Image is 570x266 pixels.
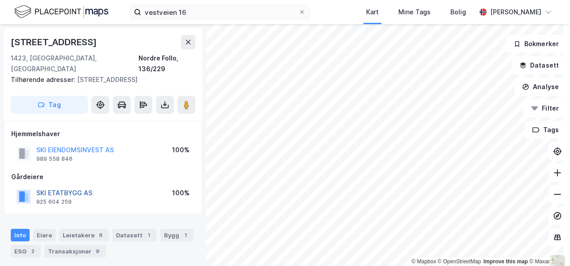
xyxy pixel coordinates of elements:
div: Gårdeiere [11,172,195,182]
div: Bygg [160,229,194,241]
div: [STREET_ADDRESS] [11,74,188,85]
button: Tag [11,96,88,114]
div: Leietakere [59,229,109,241]
button: Bokmerker [506,35,566,53]
div: Nordre Follo, 136/229 [138,53,195,74]
iframe: Chat Widget [525,223,570,266]
div: 1423, [GEOGRAPHIC_DATA], [GEOGRAPHIC_DATA] [11,53,138,74]
div: 1 [144,231,153,240]
span: Tilhørende adresser: [11,76,77,83]
div: Hjemmelshaver [11,129,195,139]
div: 2 [28,247,37,256]
button: Tags [525,121,566,139]
div: Mine Tags [398,7,431,17]
div: Bolig [450,7,466,17]
div: Datasett [112,229,157,241]
div: Eiere [33,229,56,241]
div: Info [11,229,30,241]
div: 100% [172,188,190,198]
div: [PERSON_NAME] [490,7,541,17]
div: ESG [11,245,41,257]
div: Kart [366,7,379,17]
div: 925 604 259 [36,198,72,206]
button: Datasett [512,56,566,74]
div: 6 [96,231,105,240]
div: 1 [181,231,190,240]
div: 100% [172,145,190,155]
button: Filter [523,99,566,117]
div: [STREET_ADDRESS] [11,35,99,49]
img: logo.f888ab2527a4732fd821a326f86c7f29.svg [14,4,108,20]
div: 989 558 846 [36,155,73,163]
button: Analyse [514,78,566,96]
a: Mapbox [411,258,436,265]
a: Improve this map [484,258,528,265]
div: 9 [93,247,102,256]
a: OpenStreetMap [438,258,481,265]
div: Transaksjoner [44,245,106,257]
input: Søk på adresse, matrikkel, gårdeiere, leietakere eller personer [141,5,298,19]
